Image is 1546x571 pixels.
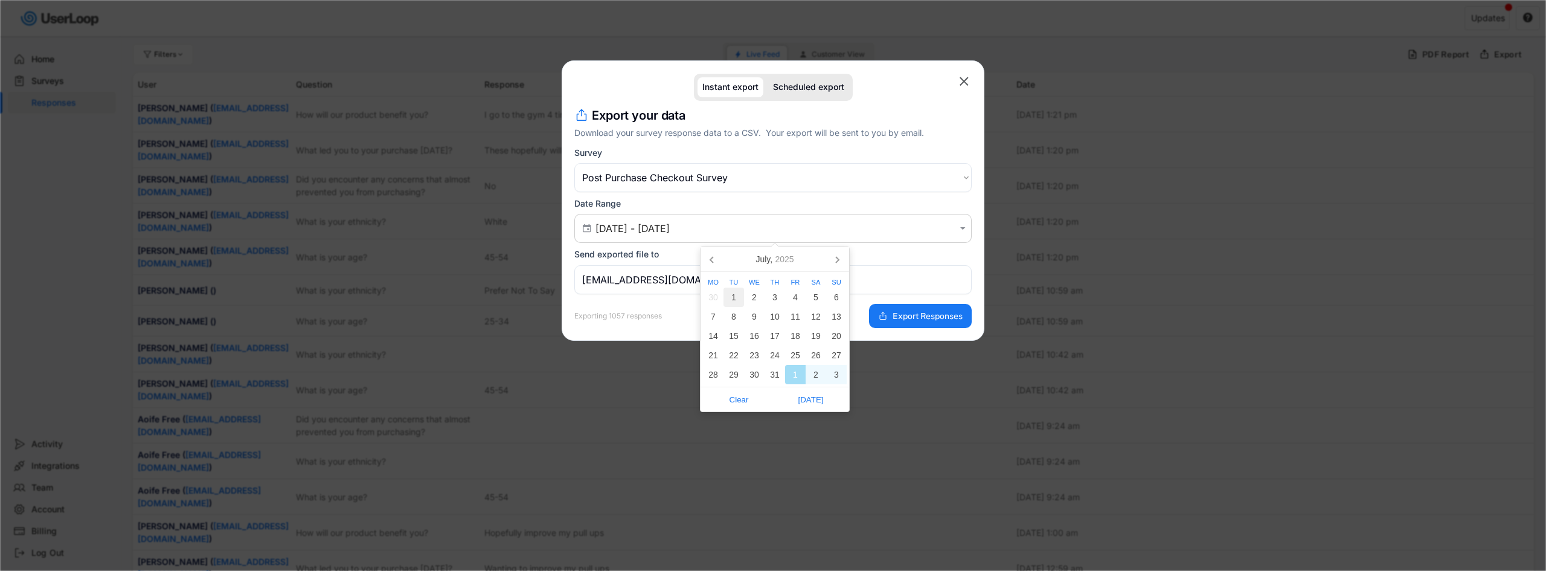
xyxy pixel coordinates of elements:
[703,346,723,365] div: 21
[785,279,806,286] div: Fr
[703,307,723,326] div: 7
[744,307,765,326] div: 9
[574,249,659,260] div: Send exported file to
[765,365,785,384] div: 31
[806,346,826,365] div: 26
[826,307,847,326] div: 13
[775,255,794,263] i: 2025
[723,365,744,384] div: 29
[806,326,826,346] div: 19
[826,326,847,346] div: 20
[806,279,826,286] div: Sa
[723,307,744,326] div: 8
[869,304,972,328] button: Export Responses
[574,312,662,320] div: Exporting 1057 responses
[744,326,765,346] div: 16
[773,82,844,92] div: Scheduled export
[574,147,602,158] div: Survey
[785,365,806,384] div: 1
[785,307,806,326] div: 11
[765,288,785,307] div: 3
[960,223,966,233] text: 
[775,390,847,409] button: [DATE]
[826,346,847,365] div: 27
[574,126,972,139] div: Download your survey response data to a CSV. Your export will be sent to you by email.
[723,346,744,365] div: 22
[723,288,744,307] div: 1
[893,312,963,320] span: Export Responses
[826,288,847,307] div: 6
[583,223,591,234] text: 
[581,223,592,234] button: 
[744,279,765,286] div: We
[744,288,765,307] div: 2
[744,365,765,384] div: 30
[723,326,744,346] div: 15
[765,326,785,346] div: 17
[703,288,723,307] div: 30
[702,82,759,92] div: Instant export
[960,74,969,89] text: 
[806,307,826,326] div: 12
[592,107,685,124] h4: Export your data
[785,346,806,365] div: 25
[826,365,847,384] div: 3
[707,390,771,408] span: Clear
[574,198,621,209] div: Date Range
[826,279,847,286] div: Su
[765,279,785,286] div: Th
[785,326,806,346] div: 18
[957,224,968,234] button: 
[957,74,972,89] button: 
[744,346,765,365] div: 23
[703,365,723,384] div: 28
[751,250,798,269] div: July,
[778,390,843,408] span: [DATE]
[785,288,806,307] div: 4
[595,222,954,234] input: Air Date/Time Picker
[703,279,723,286] div: Mo
[806,365,826,384] div: 2
[703,390,775,409] button: Clear
[806,288,826,307] div: 5
[723,279,744,286] div: Tu
[703,326,723,346] div: 14
[765,346,785,365] div: 24
[765,307,785,326] div: 10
